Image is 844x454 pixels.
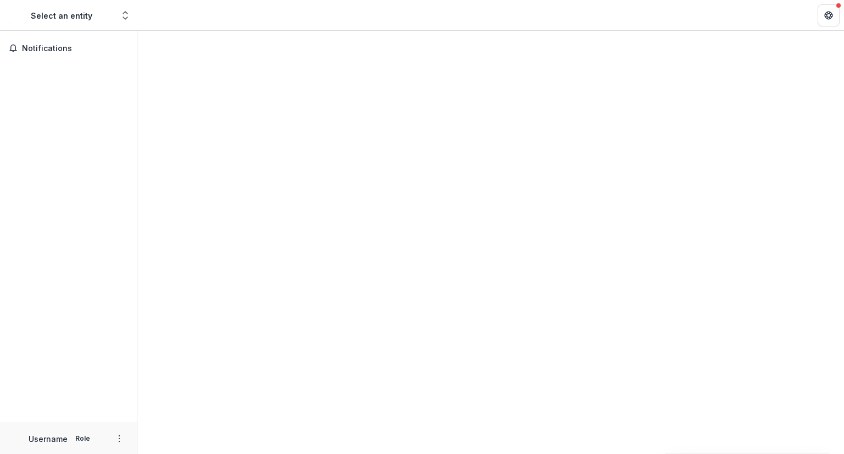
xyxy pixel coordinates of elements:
[29,433,68,445] p: Username
[818,4,840,26] button: Get Help
[22,44,128,53] span: Notifications
[118,4,133,26] button: Open entity switcher
[4,40,132,57] button: Notifications
[72,434,93,444] p: Role
[31,10,92,21] div: Select an entity
[113,432,126,445] button: More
